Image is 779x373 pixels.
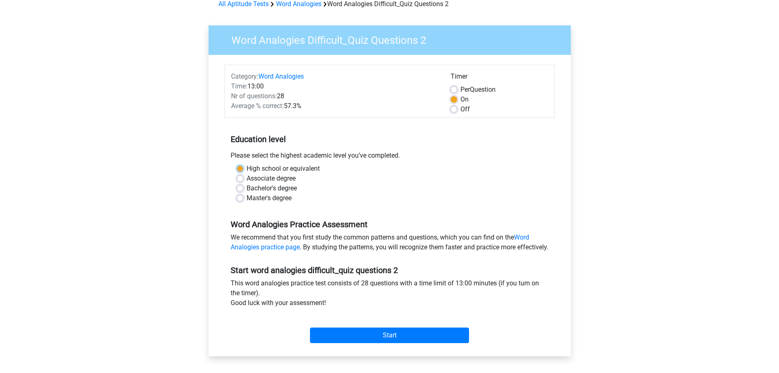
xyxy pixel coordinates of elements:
[225,81,445,91] div: 13:00
[231,92,277,100] span: Nr of questions:
[247,174,296,183] label: Associate degree
[231,82,247,90] span: Time:
[310,328,469,343] input: Start
[224,151,555,164] div: Please select the highest academic level you’ve completed.
[451,72,548,85] div: Timer
[225,101,445,111] div: 57.3%
[460,85,496,95] label: Question
[460,86,470,93] span: Per
[231,102,284,110] span: Average % correct:
[222,31,565,47] h3: Word Analogies Difficult_Quiz Questions 2
[247,183,297,193] label: Bachelor's degree
[231,72,258,80] span: Category:
[258,72,304,80] a: Word Analogies
[247,193,292,203] label: Master's degree
[231,219,549,229] h5: Word Analogies Practice Assessment
[225,91,445,101] div: 28
[460,95,469,104] label: On
[224,278,555,311] div: This word analogies practice test consists of 28 questions with a time limit of 13:00 minutes (if...
[460,104,470,114] label: Off
[231,131,549,147] h5: Education level
[247,164,320,174] label: High school or equivalent
[231,265,549,275] h5: Start word analogies difficult_quiz questions 2
[224,233,555,255] div: We recommend that you first study the common patterns and questions, which you can find on the . ...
